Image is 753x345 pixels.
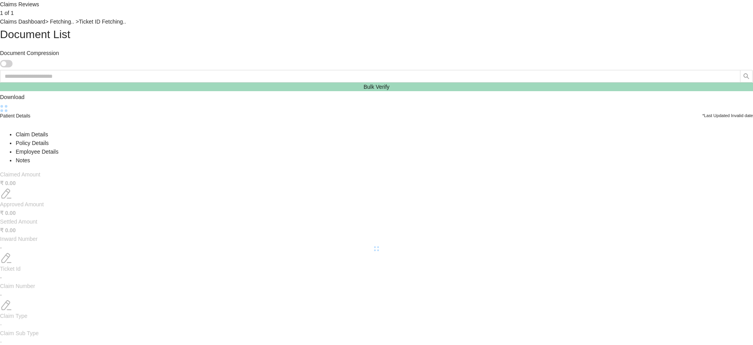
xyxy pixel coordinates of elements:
[16,130,753,139] li: Claim Details
[16,156,753,165] li: Notes
[24,91,37,104] img: svg+xml;base64,PHN2ZyBpZD0iRHJvcGRvd24tMzJ4MzIiIHhtbG5zPSJodHRwOi8vd3d3LnczLm9yZy8yMDAwL3N2ZyIgd2...
[740,70,753,83] button: search
[702,112,753,120] div: *Last Updated Invalid date
[16,147,753,156] li: Employee Details
[740,73,752,79] span: search
[16,139,753,147] li: Policy Details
